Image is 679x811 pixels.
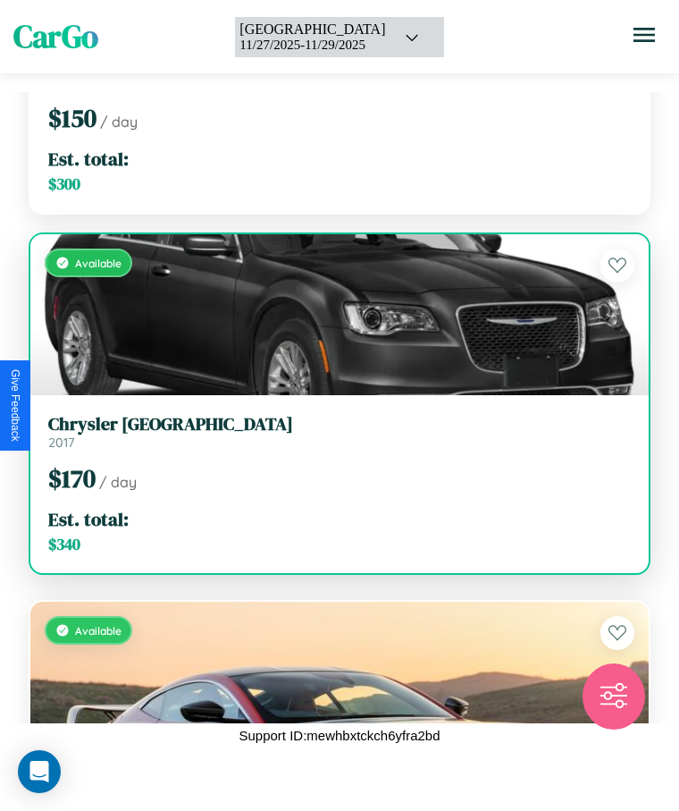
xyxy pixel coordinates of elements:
[48,146,129,172] span: Est. total:
[48,435,75,451] span: 2017
[48,534,80,555] span: $ 340
[48,413,631,435] h3: Chrysler [GEOGRAPHIC_DATA]
[239,723,440,748] p: Support ID: mewhbxtckch6yfra2bd
[100,113,138,131] span: / day
[48,506,129,532] span: Est. total:
[48,461,96,495] span: $ 170
[48,173,80,195] span: $ 300
[99,473,137,491] span: / day
[48,413,631,451] a: Chrysler [GEOGRAPHIC_DATA]2017
[48,101,96,135] span: $ 150
[75,624,122,638] span: Available
[75,257,122,270] span: Available
[18,750,61,793] div: Open Intercom Messenger
[239,38,385,53] div: 11 / 27 / 2025 - 11 / 29 / 2025
[239,21,385,38] div: [GEOGRAPHIC_DATA]
[9,369,21,442] div: Give Feedback
[13,15,98,58] span: CarGo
